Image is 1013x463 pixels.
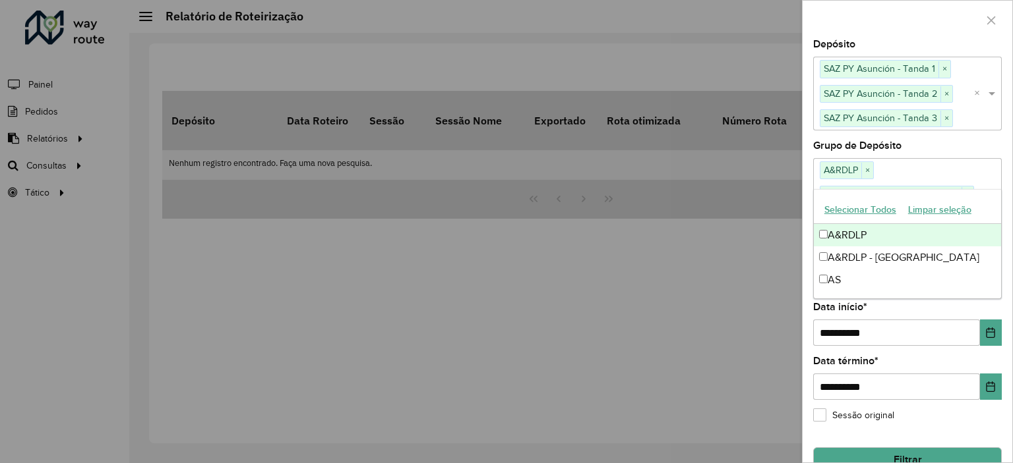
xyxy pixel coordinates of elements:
[962,187,973,203] span: ×
[813,189,1002,299] ng-dropdown-panel: Options list
[820,86,940,101] span: SAZ PY Asunción - Tanda 2
[940,86,952,102] span: ×
[814,246,1001,269] div: A&RDLP - [GEOGRAPHIC_DATA]
[813,138,902,153] label: Grupo de Depósito
[974,187,985,203] span: Clear all
[813,408,894,422] label: Sessão original
[813,36,855,52] label: Depósito
[813,353,878,369] label: Data término
[861,163,873,178] span: ×
[940,111,952,126] span: ×
[980,319,1002,346] button: Choose Date
[814,269,1001,291] div: AS
[820,61,938,76] span: SAZ PY Asunción - Tanda 1
[820,186,962,202] span: A&RDLP - [GEOGRAPHIC_DATA]
[820,110,940,126] span: SAZ PY Asunción - Tanda 3
[980,373,1002,400] button: Choose Date
[938,61,950,77] span: ×
[814,224,1001,246] div: A&RDLP
[820,162,861,178] span: A&RDLP
[813,299,867,315] label: Data início
[902,200,977,220] button: Limpar seleção
[818,200,902,220] button: Selecionar Todos
[974,86,985,101] span: Clear all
